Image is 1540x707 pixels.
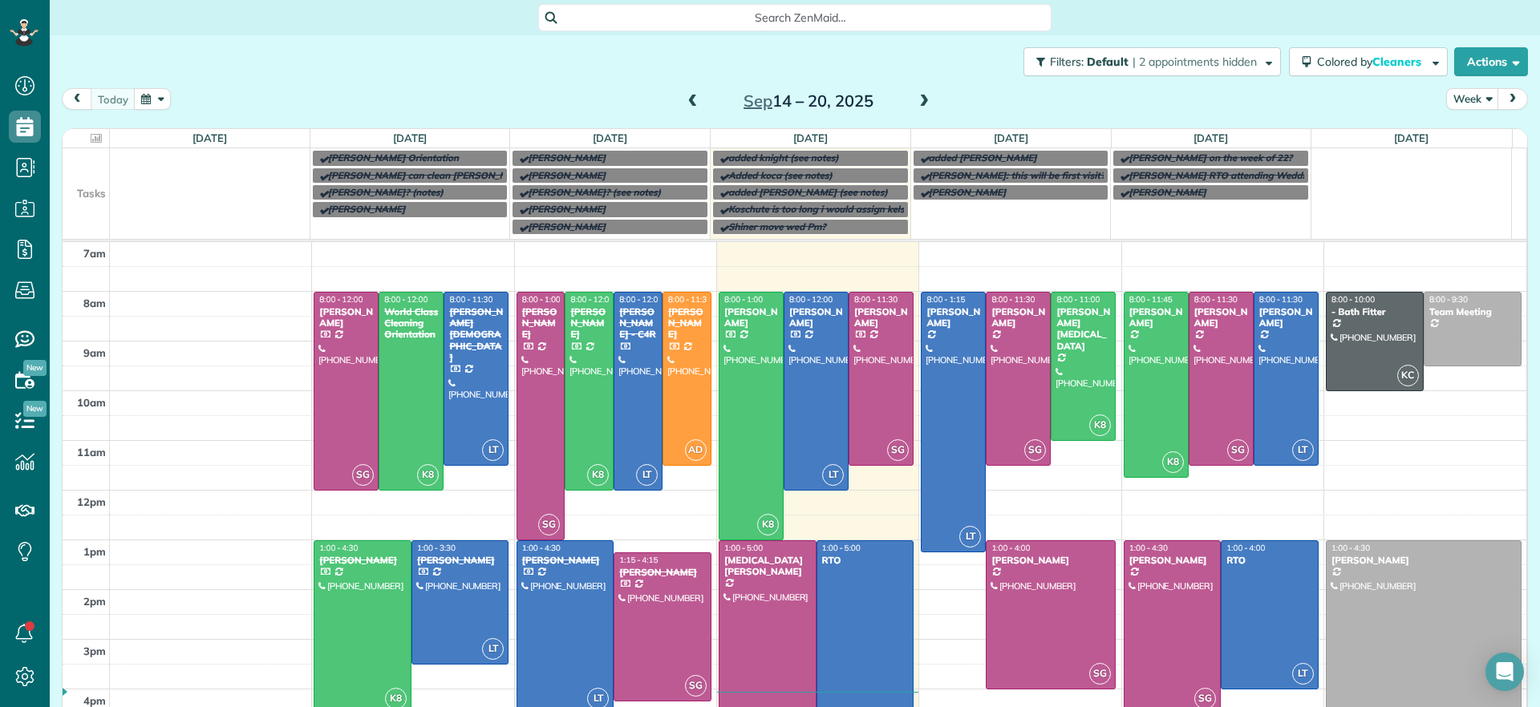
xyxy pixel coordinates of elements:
[318,306,374,329] div: [PERSON_NAME]
[991,294,1035,305] span: 8:00 - 11:30
[528,151,606,164] span: [PERSON_NAME]
[328,186,444,198] span: [PERSON_NAME]? (notes)
[352,464,374,486] span: SG
[821,555,910,566] div: RTO
[822,464,844,486] span: LT
[668,294,711,305] span: 8:00 - 11:30
[77,495,106,508] span: 12pm
[1194,294,1238,305] span: 8:00 - 11:30
[854,294,898,305] span: 8:00 - 11:30
[62,88,92,110] button: prev
[1446,88,1499,110] button: Week
[522,294,561,305] span: 8:00 - 1:00
[929,186,1007,198] span: [PERSON_NAME]
[619,555,658,565] span: 1:15 - 4:15
[482,439,504,461] span: LT
[959,526,981,547] span: LT
[319,543,358,553] span: 1:00 - 4:30
[723,555,812,578] div: [MEDICAL_DATA][PERSON_NAME]
[1193,131,1228,144] a: [DATE]
[618,306,658,341] div: [PERSON_NAME] - C4R
[822,543,861,553] span: 1:00 - 5:00
[1089,663,1111,685] span: SG
[23,360,47,376] span: New
[929,151,1037,164] span: added [PERSON_NAME]
[1258,306,1314,329] div: [PERSON_NAME]
[77,446,106,459] span: 11am
[926,294,965,305] span: 8:00 - 1:15
[991,555,1111,566] div: [PERSON_NAME]
[1129,543,1168,553] span: 1:00 - 4:30
[538,514,560,535] span: SG
[83,545,106,558] span: 1pm
[1429,294,1468,305] span: 8:00 - 9:30
[685,675,707,697] span: SG
[83,346,106,359] span: 9am
[1129,555,1217,566] div: [PERSON_NAME]
[593,131,627,144] a: [DATE]
[1226,555,1314,566] div: RTO
[528,186,661,198] span: [PERSON_NAME]? (see notes)
[1397,365,1419,386] span: KC
[1087,55,1129,69] span: Default
[1317,55,1427,69] span: Colored by
[1259,294,1303,305] span: 8:00 - 11:30
[991,306,1046,329] div: [PERSON_NAME]
[319,294,363,305] span: 8:00 - 12:00
[991,543,1030,553] span: 1:00 - 4:00
[1292,439,1314,461] span: LT
[587,464,609,486] span: K8
[1089,414,1111,436] span: K8
[1129,151,1292,164] span: [PERSON_NAME] on the week of 22?
[393,131,428,144] a: [DATE]
[1129,294,1173,305] span: 8:00 - 11:45
[448,306,504,364] div: [PERSON_NAME][DEMOGRAPHIC_DATA]
[724,294,763,305] span: 8:00 - 1:00
[383,306,439,341] div: World Class Cleaning Orientation
[788,306,844,329] div: [PERSON_NAME]
[667,306,707,341] div: [PERSON_NAME]
[723,306,779,329] div: [PERSON_NAME]
[636,464,658,486] span: LT
[91,88,136,110] button: today
[1193,306,1249,329] div: [PERSON_NAME]
[1056,294,1100,305] span: 8:00 - 11:00
[83,595,106,608] span: 2pm
[83,297,106,309] span: 8am
[417,464,439,486] span: K8
[1056,306,1111,353] div: [PERSON_NAME][MEDICAL_DATA]
[318,555,407,566] div: [PERSON_NAME]
[1331,555,1517,566] div: [PERSON_NAME]
[482,638,504,660] span: LT
[328,151,459,164] span: [PERSON_NAME] Orientation
[83,247,106,260] span: 7am
[728,220,826,232] span: Shiner move wed Pm?
[328,169,530,181] span: [PERSON_NAME] can clean [PERSON_NAME]
[728,203,914,215] span: Koschute is too long i would assign kelsey
[570,294,614,305] span: 8:00 - 12:00
[1024,439,1046,461] span: SG
[528,203,606,215] span: [PERSON_NAME]
[994,131,1028,144] a: [DATE]
[1289,47,1448,76] button: Colored byCleaners
[1331,294,1375,305] span: 8:00 - 10:00
[521,306,561,341] div: [PERSON_NAME]
[926,306,981,329] div: [PERSON_NAME]
[1227,439,1249,461] span: SG
[1129,169,1316,181] span: [PERSON_NAME] RTO attending Wedding
[789,294,833,305] span: 8:00 - 12:00
[1331,306,1419,317] div: - Bath Fitter
[1162,451,1184,473] span: K8
[793,131,828,144] a: [DATE]
[417,543,456,553] span: 1:00 - 3:30
[1292,663,1314,685] span: LT
[1226,543,1265,553] span: 1:00 - 4:00
[77,396,106,409] span: 10am
[528,169,606,181] span: [PERSON_NAME]
[929,169,1105,181] span: [PERSON_NAME]: this will be first visit?
[618,567,707,578] div: [PERSON_NAME]
[83,694,106,707] span: 4pm
[853,306,909,329] div: [PERSON_NAME]
[1129,186,1206,198] span: [PERSON_NAME]
[522,543,561,553] span: 1:00 - 4:30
